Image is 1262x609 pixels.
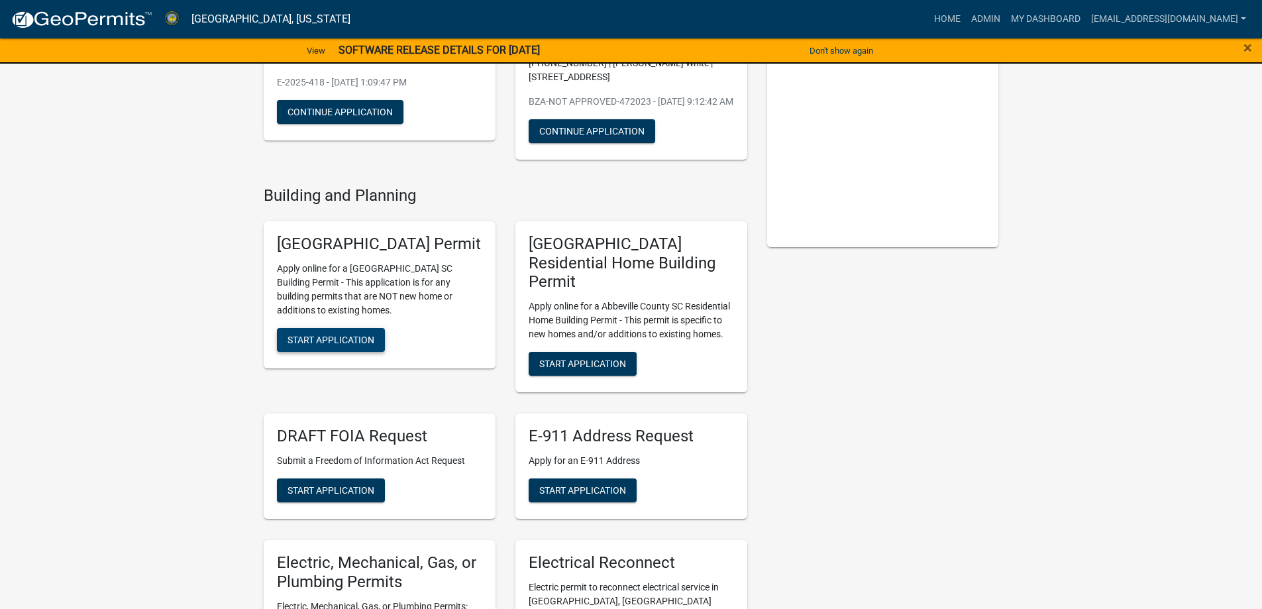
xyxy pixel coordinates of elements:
a: [GEOGRAPHIC_DATA], [US_STATE] [191,8,350,30]
span: Start Application [539,359,626,369]
p: BZA-NOT APPROVED-472023 - [DATE] 9:12:42 AM [529,95,734,109]
p: [PHONE_NUMBER] | [PERSON_NAME] White | [STREET_ADDRESS] [529,56,734,84]
button: Close [1243,40,1252,56]
a: My Dashboard [1006,7,1086,32]
button: Don't show again [804,40,878,62]
p: Submit a Freedom of Information Act Request [277,454,482,468]
p: Apply online for a Abbeville County SC Residential Home Building Permit - This permit is specific... [529,300,734,341]
span: Start Application [288,485,374,496]
button: Continue Application [529,119,655,143]
a: Home [929,7,966,32]
p: Apply online for a [GEOGRAPHIC_DATA] SC Building Permit - This application is for any building pe... [277,262,482,317]
h5: [GEOGRAPHIC_DATA] Permit [277,235,482,254]
h4: Building and Planning [264,186,747,205]
button: Start Application [529,478,637,502]
h5: E-911 Address Request [529,427,734,446]
p: E-2025-418 - [DATE] 1:09:47 PM [277,76,482,89]
button: Start Application [529,352,637,376]
button: Start Application [277,478,385,502]
span: Start Application [288,334,374,345]
p: Electric permit to reconnect electrical service in [GEOGRAPHIC_DATA], [GEOGRAPHIC_DATA] [529,581,734,608]
h5: Electric, Mechanical, Gas, or Plumbing Permits [277,553,482,592]
span: Start Application [539,485,626,496]
button: Start Application [277,328,385,352]
h5: Electrical Reconnect [529,553,734,573]
button: Continue Application [277,100,403,124]
h5: [GEOGRAPHIC_DATA] Residential Home Building Permit [529,235,734,292]
strong: SOFTWARE RELEASE DETAILS FOR [DATE] [339,44,540,56]
img: Abbeville County, South Carolina [163,10,181,28]
h5: DRAFT FOIA Request [277,427,482,446]
span: × [1243,38,1252,57]
a: [EMAIL_ADDRESS][DOMAIN_NAME] [1086,7,1251,32]
a: View [301,40,331,62]
a: Admin [966,7,1006,32]
p: Apply for an E-911 Address [529,454,734,468]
